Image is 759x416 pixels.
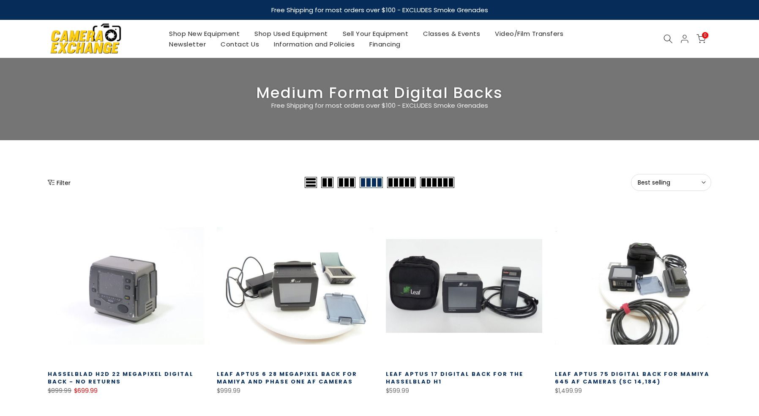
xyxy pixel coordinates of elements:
[221,101,538,111] p: Free Shipping for most orders over $100 - EXCLUDES Smoke Grenades
[48,386,71,395] del: $899.99
[213,39,267,49] a: Contact Us
[638,179,704,186] span: Best selling
[48,370,194,386] a: Hasselblad H2D 22 Megapixel Digital Back - No Returns
[247,28,336,39] a: Shop Used Equipment
[217,370,357,386] a: Leaf Aptus 6 28 Megapixel Back for Mamiya and Phase One AF Cameras
[555,370,710,386] a: Leaf Aptus 75 Digital Back for Mamiya 645 AF Cameras (SC 14,184)
[696,34,706,44] a: 0
[416,28,488,39] a: Classes & Events
[267,39,362,49] a: Information and Policies
[335,28,416,39] a: Sell Your Equipment
[362,39,408,49] a: Financing
[162,28,247,39] a: Shop New Equipment
[48,178,71,187] button: Show filters
[702,32,708,38] span: 0
[217,386,373,396] div: $999.99
[488,28,571,39] a: Video/Film Transfers
[386,370,523,386] a: Leaf Aptus 17 Digital Back for the Hasselblad H1
[631,174,711,191] button: Best selling
[555,386,711,396] div: $1,499.99
[271,5,488,14] strong: Free Shipping for most orders over $100 - EXCLUDES Smoke Grenades
[48,87,711,98] h3: Medium Format Digital Backs
[74,386,98,396] ins: $699.99
[386,386,542,396] div: $599.99
[162,39,213,49] a: Newsletter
